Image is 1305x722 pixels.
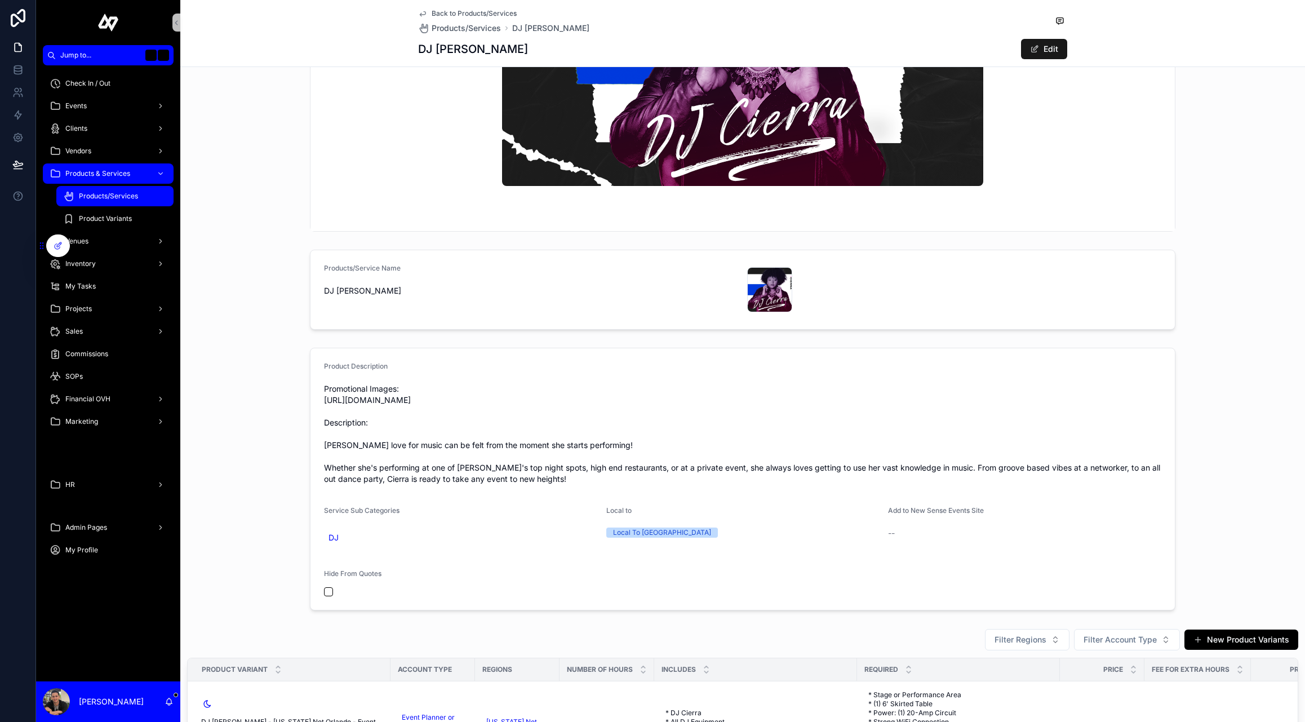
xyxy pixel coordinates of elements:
a: Projects [43,299,174,319]
a: HR [43,475,174,495]
span: Number of hours [567,665,633,674]
span: Required [864,665,898,674]
span: Events [65,101,87,110]
span: Projects [65,304,92,313]
img: App logo [98,14,119,32]
a: Products & Services [43,163,174,184]
span: Marketing [65,417,98,426]
span: DJ [PERSON_NAME] [324,285,738,296]
button: Jump to...K [43,45,174,65]
a: Venues [43,231,174,251]
a: Events [43,96,174,116]
a: DJ [324,530,343,546]
span: Price [1103,665,1123,674]
div: scrollable content [36,65,180,681]
span: My Profile [65,546,98,555]
a: Check In / Out [43,73,174,94]
a: Marketing [43,411,174,432]
a: My Tasks [43,276,174,296]
span: Products/Services [432,23,501,34]
span: Financial OVH [65,395,110,404]
button: Select Button [1074,629,1180,650]
a: My Profile [43,540,174,560]
span: Account Type [398,665,452,674]
span: DJ [329,532,339,543]
span: Inventory [65,259,96,268]
span: K [159,51,168,60]
span: Products & Services [65,169,130,178]
span: Clients [65,124,87,133]
button: Select Button [985,629,1069,650]
span: Promotional Images: [URL][DOMAIN_NAME] Description: [PERSON_NAME] love for music can be felt from... [324,383,1161,485]
span: Jump to... [60,51,141,60]
span: SOPs [65,372,83,381]
a: Back to Products/Services [418,9,517,18]
span: Products/Service Name [324,264,401,272]
span: Vendors [65,147,91,156]
a: SOPs [43,366,174,387]
a: Vendors [43,141,174,161]
span: Service Sub Categories [324,506,400,515]
span: -- [888,528,895,539]
span: Regions [482,665,512,674]
span: Local to [606,506,632,515]
span: Venues [65,237,88,246]
a: Inventory [43,254,174,274]
span: Check In / Out [65,79,110,88]
span: Add to New Sense Events Site [888,506,984,515]
span: Filter Account Type [1084,634,1157,645]
span: Filter Regions [995,634,1046,645]
span: Includes [662,665,696,674]
span: Admin Pages [65,523,107,532]
span: Sales [65,327,83,336]
a: Product Variants [56,209,174,229]
span: HR [65,480,75,489]
a: Clients [43,118,174,139]
span: My Tasks [65,282,96,291]
span: Hide From Quotes [324,569,381,578]
span: Product variant [202,665,268,674]
span: Product Variants [79,214,132,223]
span: Commissions [65,349,108,358]
span: Product Description [324,362,388,370]
button: Edit [1021,39,1067,59]
span: Back to Products/Services [432,9,517,18]
h1: DJ [PERSON_NAME] [418,41,528,57]
a: Products/Services [418,23,501,34]
a: Commissions [43,344,174,364]
a: DJ [PERSON_NAME] [512,23,589,34]
span: Fee for extra Hours [1152,665,1229,674]
span: Products/Services [79,192,138,201]
p: [PERSON_NAME] [79,696,144,707]
a: Sales [43,321,174,342]
button: New Product Variants [1184,630,1298,650]
a: Financial OVH [43,389,174,409]
div: Local To [GEOGRAPHIC_DATA] [613,528,711,538]
a: Products/Services [56,186,174,206]
a: Admin Pages [43,517,174,538]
